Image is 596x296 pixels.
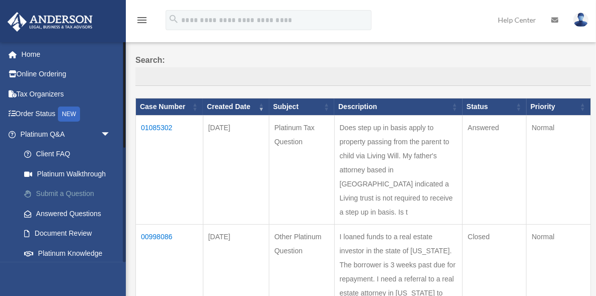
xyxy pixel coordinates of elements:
[203,116,269,225] td: [DATE]
[7,104,126,125] a: Order StatusNEW
[269,98,335,116] th: Subject: activate to sort column ascending
[7,124,126,144] a: Platinum Q&Aarrow_drop_down
[527,116,591,225] td: Normal
[14,144,126,164] a: Client FAQ
[7,84,126,104] a: Tax Organizers
[136,18,148,26] a: menu
[14,184,126,204] a: Submit a Question
[463,98,527,116] th: Status: activate to sort column ascending
[5,12,96,32] img: Anderson Advisors Platinum Portal
[135,53,591,86] label: Search:
[7,44,126,64] a: Home
[101,124,121,145] span: arrow_drop_down
[527,98,591,116] th: Priority: activate to sort column ascending
[136,98,203,116] th: Case Number: activate to sort column ascending
[334,98,463,116] th: Description: activate to sort column ascending
[203,98,269,116] th: Created Date: activate to sort column ascending
[573,13,588,27] img: User Pic
[14,243,126,275] a: Platinum Knowledge Room
[14,224,126,244] a: Document Review
[7,64,126,84] a: Online Ordering
[14,204,121,224] a: Answered Questions
[168,14,179,25] i: search
[135,67,591,86] input: Search:
[136,116,203,225] td: 01085302
[14,164,126,184] a: Platinum Walkthrough
[463,116,527,225] td: Answered
[334,116,463,225] td: Does step up in basis apply to property passing from the parent to child via Living Will. My fath...
[269,116,335,225] td: Platinum Tax Question
[58,107,80,122] div: NEW
[136,14,148,26] i: menu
